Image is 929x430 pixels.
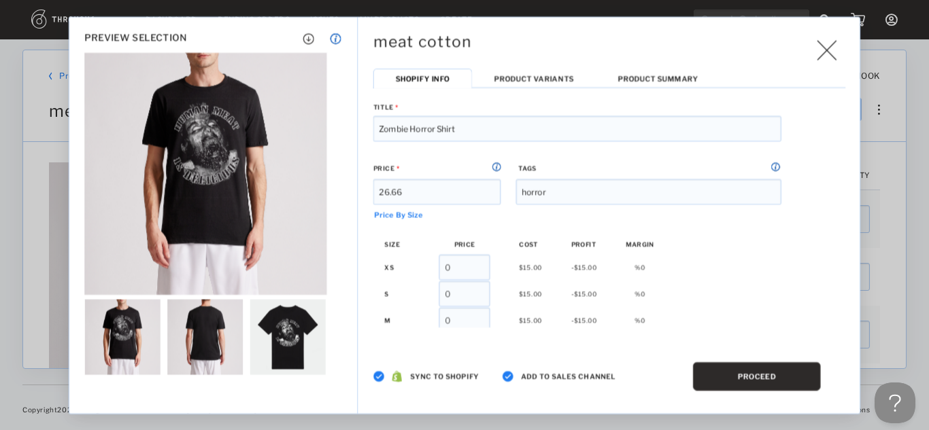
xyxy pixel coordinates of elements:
[693,361,821,390] button: PROCEED
[771,162,781,172] img: icon_button_info.cb0b00cd.svg
[373,204,825,224] span: Price By Size
[373,32,845,50] h1: meat cotton
[373,370,385,382] img: icon_checked.f574cae3.svg
[250,299,326,374] img: 310226_Thumb_1d25808266d245e8bc7d0639d4253c33-10226-.png
[385,311,439,329] label: M
[373,156,502,177] label: PRICE
[392,370,403,382] img: 8N1BYXVKJjwfTlK7AJe0nheiDgpXqh3p0vef97C80aRNiE0ncNOOodQAHbpDUHsZBv+j76z8AUhWeHbcW2AAAAABJRU5ErkJg...
[373,98,845,115] label: Title
[385,258,439,276] label: XS
[503,370,514,382] img: icon_checked.f574cae3.svg
[598,258,654,276] label: % 0
[618,74,698,83] span: Product Summary
[330,32,343,45] img: icon_button_info.cb0b00cd.svg
[385,285,439,302] label: S
[492,162,502,172] img: icon_button_info.cb0b00cd.svg
[516,179,781,204] input: shirt,athletic,summer
[491,236,542,253] th: COST
[85,299,161,374] img: 110226_Thumb_8125ad09e3c749c3a7ee844c9eceaa98-10226-.png
[520,316,543,323] span: $15.00
[405,372,479,380] label: Sync to Shopify
[598,285,654,302] label: % 0
[519,156,781,177] label: TAGS
[543,236,597,253] th: PROFIT
[571,263,597,270] span: -$15.00
[385,236,439,253] th: SIZE
[875,382,915,423] iframe: Toggle Customer Support
[520,263,543,270] span: $15.00
[598,236,654,253] th: MARGIN
[395,74,450,83] span: Shopify Info
[598,311,654,329] label: % 0
[494,74,573,83] span: Product Variants
[516,372,615,380] label: Add to Sales Channel
[571,289,597,297] span: -$15.00
[817,40,837,60] img: icon_button_x_thin.7ff7c24d.svg
[439,236,490,253] th: PRICE
[168,299,243,374] img: 210226_Thumb_34a20ec91cf44083a8754e2897e8af94-10226-.png
[303,33,315,45] img: icon_button_download.25f86ee2.svg
[84,32,187,43] h2: PREVIEW SELECTION
[571,316,597,323] span: -$15.00
[520,289,543,297] span: $15.00
[373,115,781,141] input: The Shopify product title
